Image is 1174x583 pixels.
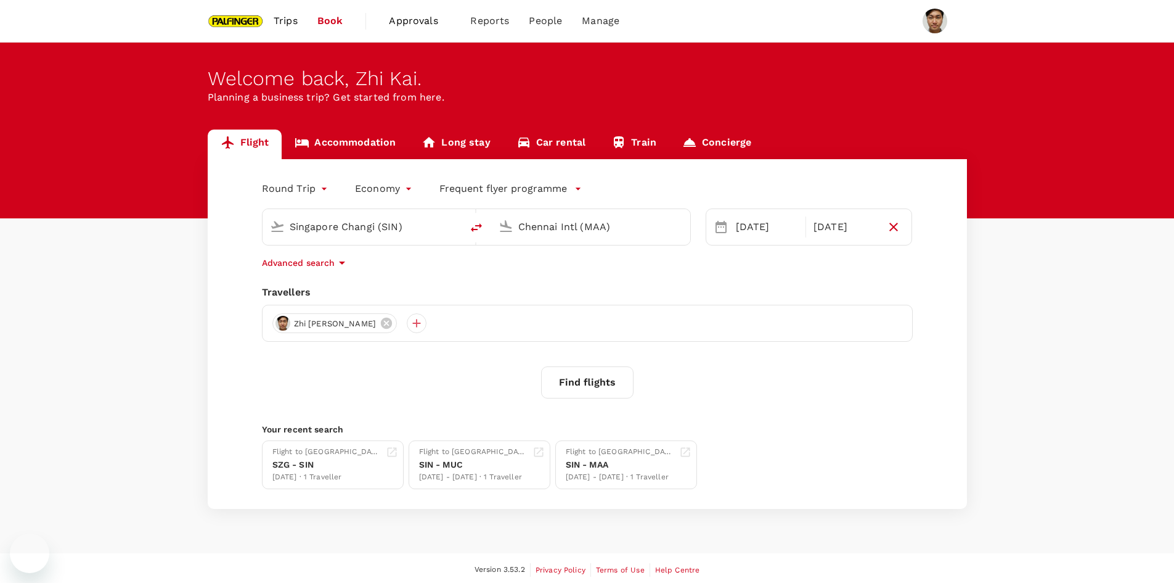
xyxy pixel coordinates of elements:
[655,563,700,577] a: Help Centre
[682,225,684,228] button: Open
[566,471,674,484] div: [DATE] - [DATE] · 1 Traveller
[419,458,528,471] div: SIN - MUC
[655,566,700,574] span: Help Centre
[208,90,967,105] p: Planning a business trip? Get started from here.
[275,316,290,331] img: avatar-664c4aa9c37ad.jpeg
[582,14,619,28] span: Manage
[272,471,381,484] div: [DATE] · 1 Traveller
[274,14,298,28] span: Trips
[731,215,803,239] div: [DATE]
[596,563,645,577] a: Terms of Use
[287,318,384,330] span: Zhi [PERSON_NAME]
[598,130,669,159] a: Train
[272,313,397,333] div: Zhi [PERSON_NAME]
[809,215,881,239] div: [DATE]
[453,225,455,228] button: Open
[355,179,415,199] div: Economy
[475,564,525,576] span: Version 3.53.2
[10,534,49,573] iframe: Button to launch messaging window
[439,181,582,196] button: Frequent flyer programme
[262,257,335,269] p: Advanced search
[262,285,913,300] div: Travellers
[208,7,264,35] img: Palfinger Asia Pacific Pte Ltd
[282,130,409,159] a: Accommodation
[272,458,381,471] div: SZG - SIN
[419,471,528,484] div: [DATE] - [DATE] · 1 Traveller
[596,566,645,574] span: Terms of Use
[462,213,491,242] button: delete
[262,179,331,199] div: Round Trip
[262,255,349,270] button: Advanced search
[419,446,528,458] div: Flight to [GEOGRAPHIC_DATA]
[290,217,436,236] input: Depart from
[923,9,947,33] img: Zhi Kai Loh
[262,423,913,436] p: Your recent search
[317,14,343,28] span: Book
[536,563,585,577] a: Privacy Policy
[536,566,585,574] span: Privacy Policy
[566,446,674,458] div: Flight to [GEOGRAPHIC_DATA]
[208,67,967,90] div: Welcome back , Zhi Kai .
[518,217,664,236] input: Going to
[272,446,381,458] div: Flight to [GEOGRAPHIC_DATA]
[566,458,674,471] div: SIN - MAA
[208,130,282,159] a: Flight
[503,130,599,159] a: Car rental
[529,14,562,28] span: People
[439,181,567,196] p: Frequent flyer programme
[409,130,503,159] a: Long stay
[470,14,509,28] span: Reports
[389,14,450,28] span: Approvals
[541,366,634,399] button: Find flights
[669,130,764,159] a: Concierge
